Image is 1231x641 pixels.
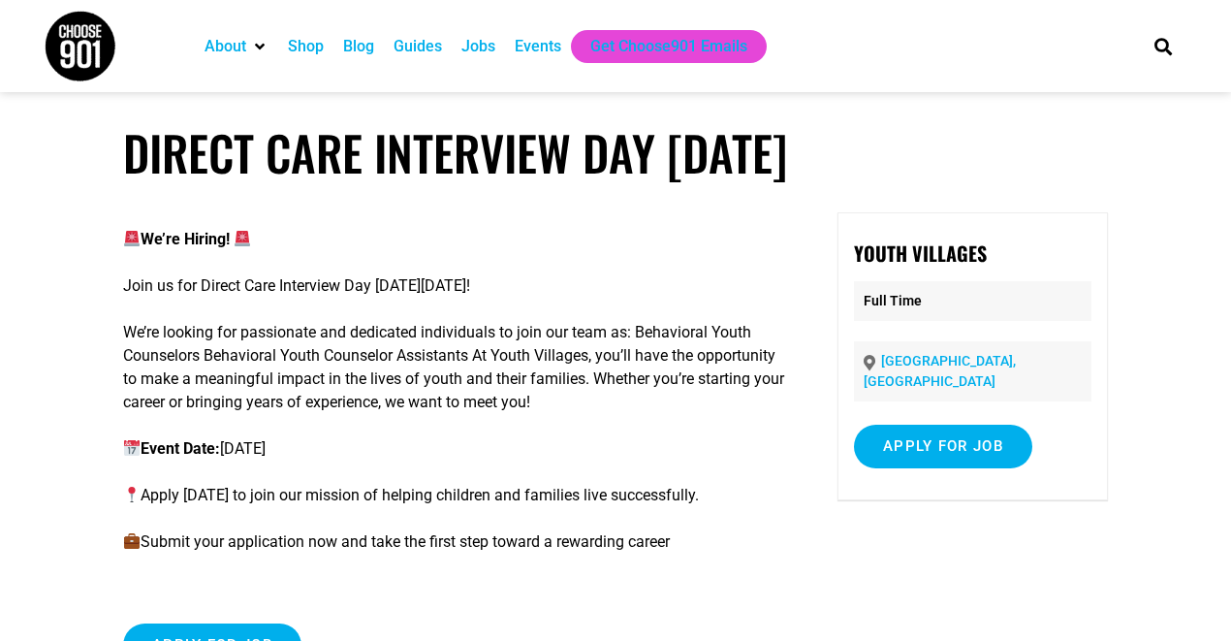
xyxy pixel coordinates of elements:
div: About [195,30,278,63]
img: 🚨 [235,231,250,246]
h1: Direct Care Interview Day [DATE] [123,124,1108,181]
p: We’re looking for passionate and dedicated individuals to join our team as: Behavioral Youth Coun... [123,321,788,414]
a: Shop [288,35,324,58]
a: Get Choose901 Emails [590,35,747,58]
input: Apply for job [854,425,1032,468]
p: Join us for Direct Care Interview Day [DATE][DATE]! [123,274,788,298]
strong: Youth Villages [854,239,987,268]
a: Blog [343,35,374,58]
img: 💼 [124,533,140,549]
img: 🚨 [124,231,140,246]
p: Apply [DATE] to join our mission of helping children and families live successfully. [123,484,788,507]
div: Search [1148,30,1180,62]
p: Full Time [854,281,1091,321]
a: Guides [394,35,442,58]
a: Jobs [461,35,495,58]
a: About [205,35,246,58]
strong: Event Date: [141,439,220,458]
a: Events [515,35,561,58]
p: Submit your application now and take the first step toward a rewarding career [123,530,788,554]
nav: Main nav [195,30,1121,63]
img: 📅 [124,440,140,456]
img: 📍 [124,487,140,502]
a: [GEOGRAPHIC_DATA], [GEOGRAPHIC_DATA] [864,353,1016,389]
p: [DATE] [123,437,788,461]
strong: We’re Hiring! [141,230,230,248]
